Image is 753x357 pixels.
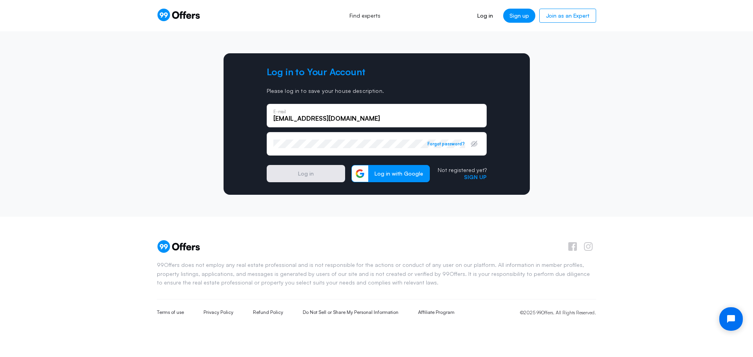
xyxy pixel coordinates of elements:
a: Refund Policy [253,309,283,316]
a: Sign up [503,9,535,23]
a: Do Not Sell or Share My Personal Information [303,309,398,316]
a: Terms of use [157,309,184,316]
button: Forgot password? [427,141,465,147]
p: E-mail [273,109,286,114]
p: ©2025 99Offers. All Rights Reserved. [520,309,596,316]
p: Not registered yet? [438,167,487,174]
h2: Log in to Your Account [267,66,487,78]
p: 99Offers does not employ any real estate professional and is not responsible for the actions or c... [157,261,596,287]
p: Please log in to save your house description. [267,87,487,94]
a: Join as an Expert [539,9,596,23]
button: Log in with Google [351,165,430,182]
span: Log in with Google [368,170,429,177]
a: Log in [471,9,499,23]
a: Sign up [464,174,487,180]
a: Affiliate Program [418,309,455,316]
button: Log in [267,165,345,182]
iframe: Tidio Chat [713,301,749,337]
a: Privacy Policy [204,309,233,316]
a: Find experts [341,7,389,24]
